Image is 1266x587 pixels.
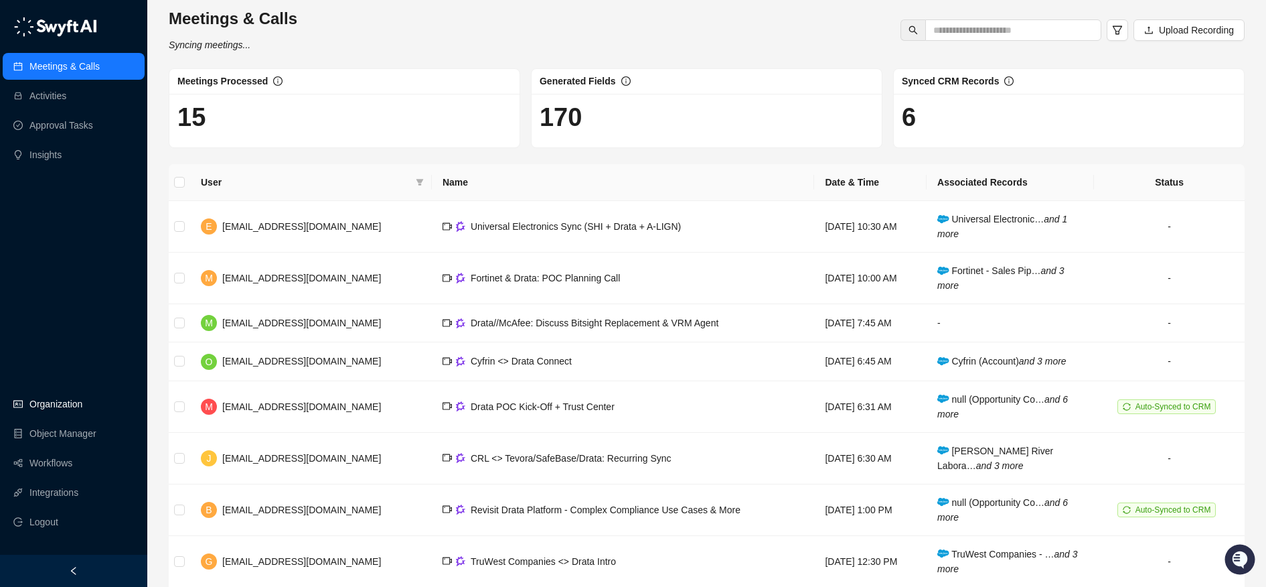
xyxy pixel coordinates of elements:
span: Auto-Synced to CRM [1135,402,1211,411]
span: Generated Fields [540,76,616,86]
img: logo-05li4sbe.png [13,17,97,37]
a: Object Manager [29,420,96,447]
span: Synced CRM Records [902,76,999,86]
span: M [205,399,213,414]
img: gong-Dwh8HbPa.png [456,273,465,283]
span: Fortinet & Drata: POC Planning Call [471,273,620,283]
a: 📚Docs [8,182,55,206]
a: Approval Tasks [29,112,93,139]
i: Syncing meetings... [169,40,250,50]
a: Meetings & Calls [29,53,100,80]
div: 📚 [13,189,24,200]
button: Upload Recording [1133,19,1245,41]
td: [DATE] 6:31 AM [814,381,927,433]
img: gong-Dwh8HbPa.png [456,556,465,566]
span: [EMAIL_ADDRESS][DOMAIN_NAME] [222,453,381,464]
span: B [206,503,212,517]
i: and 1 more [937,214,1067,239]
span: Pylon [133,220,162,231]
span: [EMAIL_ADDRESS][DOMAIN_NAME] [222,401,381,412]
span: Drata//McAfee: Discuss Bitsight Replacement & VRM Agent [471,318,718,328]
span: Cyfrin (Account) [937,356,1066,367]
i: and 3 more [937,549,1077,574]
img: gong-Dwh8HbPa.png [456,318,465,328]
span: O [206,354,213,369]
span: [EMAIL_ADDRESS][DOMAIN_NAME] [222,505,381,515]
span: filter [1112,25,1123,36]
td: [DATE] 6:30 AM [814,433,927,484]
i: and 6 more [937,497,1068,523]
i: and 3 more [976,460,1024,471]
span: Universal Electronic… [937,214,1067,239]
a: Activities [29,82,66,109]
th: Status [1094,164,1245,201]
a: Powered byPylon [94,220,162,231]
span: sync [1123,506,1131,514]
div: We're available if you need us! [46,135,169,145]
td: - [927,304,1094,342]
span: video-camera [443,453,452,462]
a: Integrations [29,479,78,506]
iframe: Open customer support [1223,543,1259,579]
span: Cyfrin <> Drata Connect [471,356,572,367]
img: gong-Dwh8HbPa.png [456,453,465,463]
span: Upload Recording [1159,23,1234,38]
div: Start new chat [46,121,220,135]
span: TruWest Companies - … [937,549,1077,574]
span: search [908,25,918,35]
img: gong-Dwh8HbPa.png [456,401,465,411]
span: info-circle [621,76,631,86]
th: Date & Time [814,164,927,201]
h3: Meetings & Calls [169,8,297,29]
span: null (Opportunity Co… [937,394,1068,419]
td: - [1094,433,1245,484]
span: logout [13,517,23,527]
td: [DATE] 10:00 AM [814,253,927,304]
td: - [1094,201,1245,253]
a: Workflows [29,450,72,476]
span: filter [413,172,426,192]
h1: 170 [540,102,874,133]
span: upload [1144,25,1154,35]
span: User [201,175,410,190]
span: Universal Electronics Sync (SHI + Drata + A-LIGN) [471,221,681,232]
p: Welcome 👋 [13,54,244,75]
span: null (Opportunity Co… [937,497,1068,523]
td: [DATE] 10:30 AM [814,201,927,253]
a: Organization [29,391,82,417]
span: E [206,219,212,234]
span: Revisit Drata Platform - Complex Compliance Use Cases & More [471,505,740,515]
img: gong-Dwh8HbPa.png [456,505,465,515]
h2: How can we help? [13,75,244,96]
h1: 6 [902,102,1236,133]
span: filter [416,178,424,186]
span: M [205,271,213,285]
td: [DATE] 6:45 AM [814,342,927,381]
span: [PERSON_NAME] River Labora… [937,446,1053,471]
span: Fortinet - Sales Pip… [937,265,1064,291]
div: 📶 [60,189,71,200]
span: G [206,554,213,569]
th: Associated Records [927,164,1094,201]
span: info-circle [1004,76,1014,86]
span: Docs [27,188,50,201]
span: video-camera [443,505,452,514]
span: video-camera [443,273,452,283]
h1: 15 [177,102,511,133]
span: J [207,451,212,466]
i: and 6 more [937,394,1068,419]
span: TruWest Companies <> Drata Intro [471,556,616,567]
img: gong-Dwh8HbPa.png [456,221,465,231]
td: - [1094,342,1245,381]
span: CRL <> Tevora/SafeBase/Drata: Recurring Sync [471,453,671,464]
span: video-camera [443,401,452,411]
a: 📶Status [55,182,108,206]
i: and 3 more [1019,356,1066,367]
span: Drata POC Kick-Off + Trust Center [471,401,615,412]
td: [DATE] 7:45 AM [814,304,927,342]
td: [DATE] 1:00 PM [814,484,927,536]
span: [EMAIL_ADDRESS][DOMAIN_NAME] [222,273,381,283]
button: Start new chat [228,125,244,141]
span: video-camera [443,222,452,231]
